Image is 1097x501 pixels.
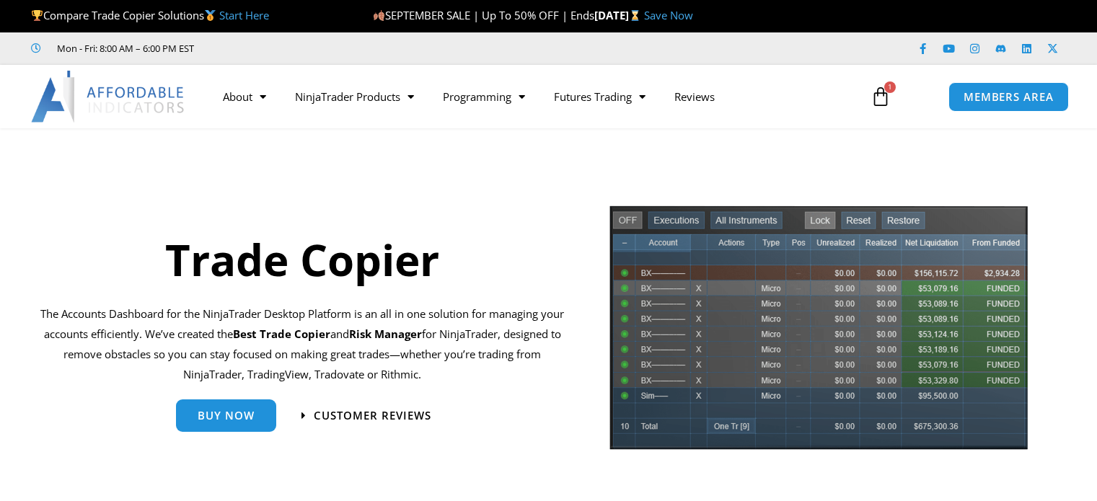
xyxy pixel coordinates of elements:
img: 🍂 [374,10,384,21]
iframe: Customer reviews powered by Trustpilot [214,41,431,56]
span: Compare Trade Copier Solutions [31,8,269,22]
strong: Risk Manager [349,327,422,341]
b: Best Trade Copier [233,327,330,341]
a: Futures Trading [539,80,660,113]
img: tradecopier | Affordable Indicators – NinjaTrader [608,204,1029,461]
span: Buy Now [198,410,255,421]
h1: Trade Copier [40,229,565,290]
a: Programming [428,80,539,113]
img: 🏆 [32,10,43,21]
a: Start Here [219,8,269,22]
span: Mon - Fri: 8:00 AM – 6:00 PM EST [53,40,194,57]
a: Buy Now [176,399,276,432]
img: LogoAI | Affordable Indicators – NinjaTrader [31,71,186,123]
p: The Accounts Dashboard for the NinjaTrader Desktop Platform is an all in one solution for managin... [40,304,565,384]
a: NinjaTrader Products [281,80,428,113]
nav: Menu [208,80,856,113]
a: About [208,80,281,113]
a: 1 [849,76,912,118]
span: SEPTEMBER SALE | Up To 50% OFF | Ends [373,8,594,22]
a: Reviews [660,80,729,113]
a: MEMBERS AREA [948,82,1069,112]
strong: [DATE] [594,8,644,22]
span: MEMBERS AREA [964,92,1054,102]
a: Save Now [644,8,693,22]
img: ⌛ [630,10,640,21]
a: Customer Reviews [301,410,431,421]
img: 🥇 [205,10,216,21]
span: 1 [884,81,896,93]
span: Customer Reviews [314,410,431,421]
